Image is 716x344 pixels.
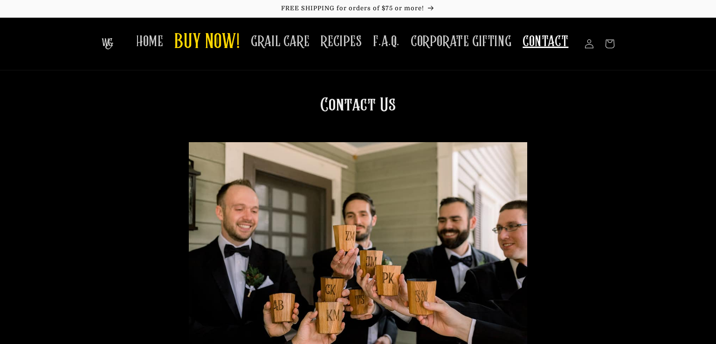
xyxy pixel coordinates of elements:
[169,24,245,61] a: BUY NOW!
[517,27,574,56] a: CONTACT
[131,27,169,56] a: HOME
[251,33,310,51] span: GRAIL CARE
[245,27,315,56] a: GRAIL CARE
[367,27,405,56] a: F.A.Q.
[321,33,362,51] span: RECIPES
[411,33,511,51] span: CORPORATE GIFTING
[9,5,707,13] p: FREE SHIPPING for orders of $75 or more!
[405,27,517,56] a: CORPORATE GIFTING
[523,33,568,51] span: CONTACT
[102,38,113,49] img: The Whiskey Grail
[373,33,399,51] span: F.A.Q.
[174,30,240,55] span: BUY NOW!
[315,27,367,56] a: RECIPES
[136,33,163,51] span: HOME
